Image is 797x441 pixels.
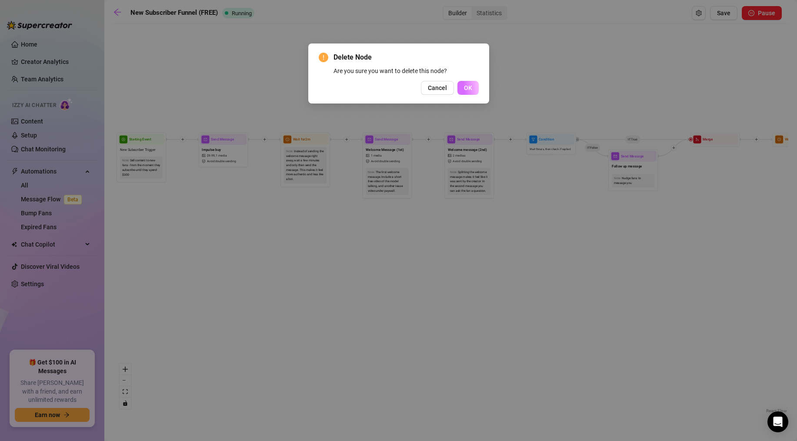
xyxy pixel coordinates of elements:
span: OK [464,84,472,91]
span: exclamation-circle [319,53,328,62]
span: Delete Node [333,52,479,63]
span: Cancel [428,84,447,91]
button: Cancel [421,81,454,95]
div: Open Intercom Messenger [767,411,788,432]
button: OK [457,81,479,95]
div: Are you sure you want to delete this node? [333,66,479,76]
